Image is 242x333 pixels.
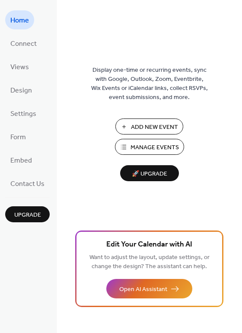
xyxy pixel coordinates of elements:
button: 🚀 Upgrade [120,165,179,181]
span: Add New Event [131,123,178,132]
span: Manage Events [131,143,179,152]
a: Home [5,10,34,29]
button: Open AI Assistant [106,279,192,298]
a: Connect [5,34,42,53]
button: Add New Event [115,118,183,134]
span: Views [10,61,29,74]
a: Form [5,127,31,146]
span: Design [10,84,32,98]
span: Open AI Assistant [119,285,167,294]
span: Settings [10,107,36,121]
span: Edit Your Calendar with AI [106,239,192,251]
a: Settings [5,104,41,123]
span: Connect [10,37,37,51]
span: Want to adjust the layout, update settings, or change the design? The assistant can help. [89,252,210,272]
a: Contact Us [5,174,50,193]
button: Upgrade [5,206,50,222]
span: Contact Us [10,177,45,191]
a: Embed [5,150,37,170]
span: Embed [10,154,32,168]
span: Form [10,131,26,144]
span: Upgrade [14,211,41,220]
span: 🚀 Upgrade [125,168,174,180]
a: Design [5,80,37,99]
button: Manage Events [115,139,184,155]
span: Display one-time or recurring events, sync with Google, Outlook, Zoom, Eventbrite, Wix Events or ... [91,66,208,102]
span: Home [10,14,29,28]
a: Views [5,57,34,76]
